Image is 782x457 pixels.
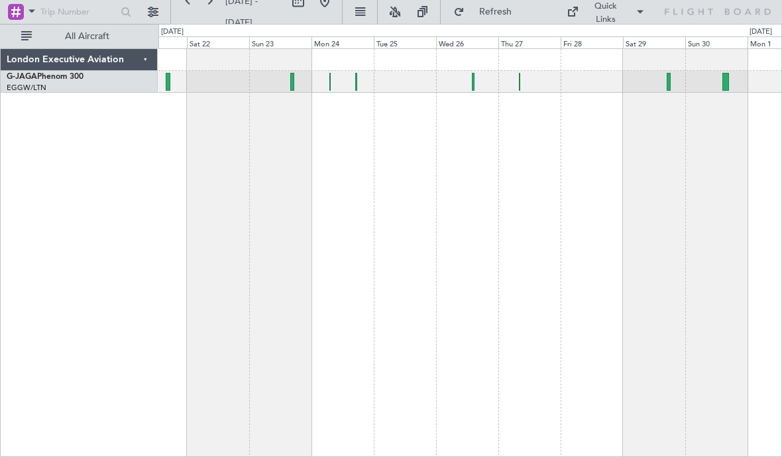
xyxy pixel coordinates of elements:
div: Tue 25 [374,36,436,48]
div: Sat 29 [623,36,685,48]
button: Quick Links [560,1,651,23]
span: Refresh [467,7,523,17]
div: [DATE] [161,26,184,38]
div: [DATE] [750,26,772,38]
a: EGGW/LTN [7,83,46,93]
div: Thu 27 [498,36,561,48]
button: Refresh [447,1,527,23]
div: Sun 30 [685,36,748,48]
div: Sat 22 [187,36,249,48]
button: All Aircraft [15,26,144,47]
input: Trip Number [40,2,117,22]
div: Fri 28 [561,36,623,48]
div: Mon 24 [311,36,374,48]
a: G-JAGAPhenom 300 [7,73,84,81]
div: Sun 23 [249,36,311,48]
div: Wed 26 [436,36,498,48]
span: All Aircraft [34,32,140,41]
span: G-JAGA [7,73,37,81]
